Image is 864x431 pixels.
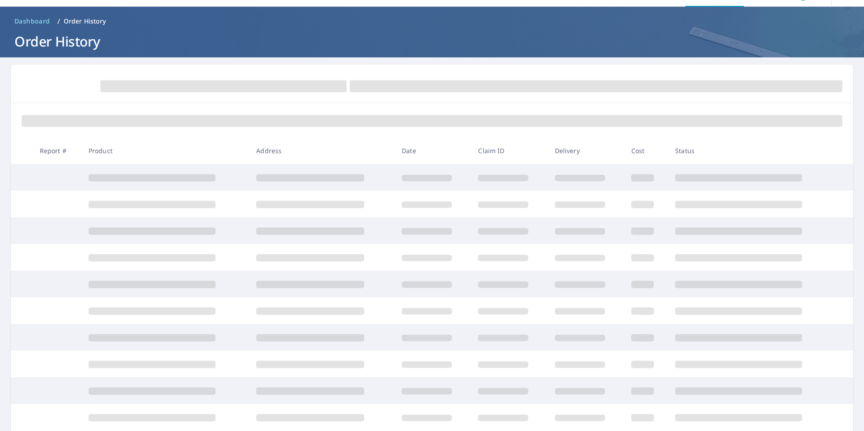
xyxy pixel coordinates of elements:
[548,137,624,164] th: Delivery
[394,137,471,164] th: Date
[624,137,668,164] th: Cost
[14,17,50,26] span: Dashboard
[249,137,394,164] th: Address
[11,14,853,28] nav: breadcrumb
[64,17,106,26] p: Order History
[668,137,836,164] th: Status
[471,137,547,164] th: Claim ID
[11,14,54,28] a: Dashboard
[11,32,853,51] h1: Order History
[57,16,60,27] li: /
[33,137,81,164] th: Report #
[81,137,249,164] th: Product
